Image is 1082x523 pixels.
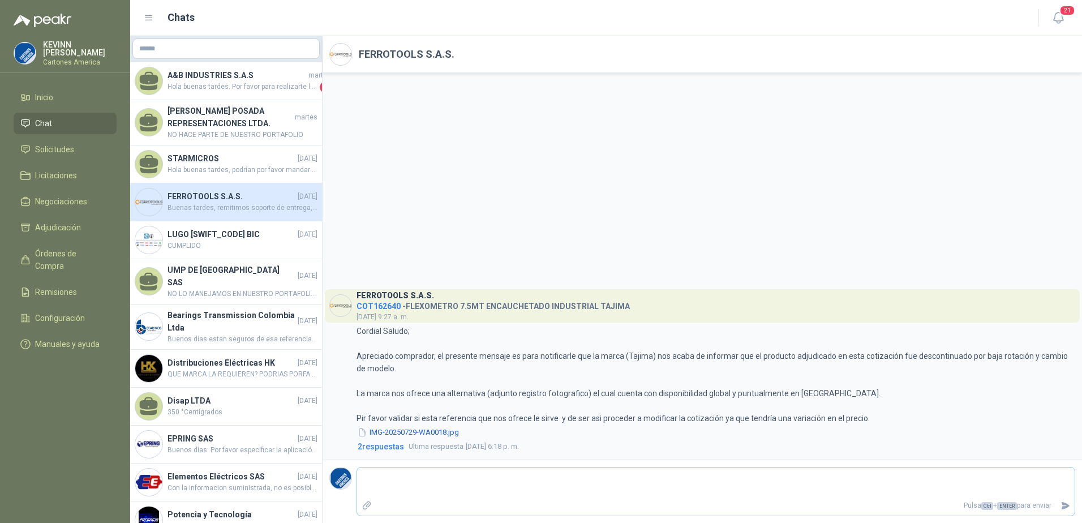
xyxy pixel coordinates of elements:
span: QUE MARCA LA REQUIEREN? PODRIAS PORFA ADJUNTAR LA FICHA TECNICA DE LA BOMBA [168,369,317,380]
h4: FERROTOOLS S.A.S. [168,190,295,203]
span: Adjudicación [35,221,81,234]
img: Logo peakr [14,14,71,27]
label: Adjuntar archivos [357,496,376,516]
a: Remisiones [14,281,117,303]
span: martes [295,112,317,123]
span: [DATE] 6:18 p. m. [409,441,519,452]
img: Company Logo [135,431,162,458]
img: Company Logo [330,44,351,65]
span: 2 respuesta s [358,440,404,453]
span: Manuales y ayuda [35,338,100,350]
span: Solicitudes [35,143,74,156]
a: Company LogoBearings Transmission Colombia Ltda[DATE]Buenos dias estan seguros de esa referencia ... [130,305,322,350]
span: CUMPLIDO [168,241,317,251]
h3: FERROTOOLS S.A.S. [357,293,434,299]
a: [PERSON_NAME] POSADA REPRESENTACIONES LTDA.martesNO HACE PARTE DE NUESTRO PORTAFOLIO [130,100,322,145]
img: Company Logo [135,469,162,496]
a: Órdenes de Compra [14,243,117,277]
h4: LUGO [SWIFT_CODE] BIC [168,228,295,241]
span: [DATE] 9:27 a. m. [357,313,409,321]
span: Buenos dias estan seguros de esa referencia ya que no sale en ninguna marca quedamos atentos a su... [168,334,317,345]
h4: STARMICROS [168,152,295,165]
p: Cartones America [43,59,117,66]
a: Disap LTDA[DATE]350 °Centigrados [130,388,322,426]
a: Company LogoElementos Eléctricos SAS[DATE]Con la informacion suministrada, no es posible cotizar.... [130,464,322,501]
span: Licitaciones [35,169,77,182]
h1: Chats [168,10,195,25]
button: Enviar [1056,496,1075,516]
img: Company Logo [14,42,36,64]
button: IMG-20250729-WA0018.jpg [357,427,460,439]
a: Manuales y ayuda [14,333,117,355]
span: [DATE] [298,358,317,368]
h4: Elementos Eléctricos SAS [168,470,295,483]
h4: - FLEXOMETRO 7.5MT ENCAUCHETADO INDUSTRIAL TAJIMA [357,299,630,310]
span: Órdenes de Compra [35,247,106,272]
span: Chat [35,117,52,130]
a: Negociaciones [14,191,117,212]
span: Hola buenas tardes, podrían por favor mandar especificaciones o imágenes del productor para poder... [168,165,317,175]
img: Company Logo [135,355,162,382]
span: Con la informacion suministrada, no es posible cotizar. Por favor especificar modelo y marca del ... [168,483,317,494]
button: 21 [1048,8,1068,28]
a: Licitaciones [14,165,117,186]
h4: Bearings Transmission Colombia Ltda [168,309,295,334]
h4: A&B INDUSTRIES S.A.S [168,69,306,82]
h4: Distribuciones Eléctricas HK [168,357,295,369]
h4: [PERSON_NAME] POSADA REPRESENTACIONES LTDA. [168,105,293,130]
a: Chat [14,113,117,134]
span: [DATE] [298,396,317,406]
h2: FERROTOOLS S.A.S. [359,46,454,62]
span: Hola buenas tardes. Por favor para realizarte la cotización. Necesitan la manguera para agua aire... [168,82,317,93]
span: NO LO MANEJAMOS EN NUESTRO PORTAFOLIO DE PRODUCTOS [168,289,317,299]
p: Pulsa + para enviar [376,496,1057,516]
img: Company Logo [135,188,162,216]
span: [DATE] [298,316,317,327]
span: 350 °Centigrados [168,407,317,418]
h4: UMP DE [GEOGRAPHIC_DATA] SAS [168,264,295,289]
a: Company LogoLUGO [SWIFT_CODE] BIC[DATE]CUMPLIDO [130,221,322,259]
a: 2respuestasUltima respuesta[DATE] 6:18 p. m. [355,440,1075,453]
h4: Disap LTDA [168,395,295,407]
span: COT162640 [357,302,401,311]
a: Inicio [14,87,117,108]
a: UMP DE [GEOGRAPHIC_DATA] SAS[DATE]NO LO MANEJAMOS EN NUESTRO PORTAFOLIO DE PRODUCTOS [130,259,322,305]
span: Inicio [35,91,53,104]
img: Company Logo [135,226,162,254]
a: Adjudicación [14,217,117,238]
p: KEVINN [PERSON_NAME] [43,41,117,57]
span: Negociaciones [35,195,87,208]
span: Buenos días: Por favor especificar la aplicación: (Si es para izaje. para amarrar carga, cuantos ... [168,445,317,456]
span: [DATE] [298,509,317,520]
span: Remisiones [35,286,77,298]
a: Company LogoDistribuciones Eléctricas HK[DATE]QUE MARCA LA REQUIEREN? PODRIAS PORFA ADJUNTAR LA F... [130,350,322,388]
img: Company Logo [330,295,351,316]
h4: EPRING SAS [168,432,295,445]
span: Ctrl [981,502,993,510]
a: Company LogoEPRING SAS[DATE]Buenos días: Por favor especificar la aplicación: (Si es para izaje. ... [130,426,322,464]
img: Company Logo [330,468,351,489]
span: [DATE] [298,229,317,240]
span: ENTER [997,502,1017,510]
span: [DATE] [298,434,317,444]
span: [DATE] [298,153,317,164]
a: STARMICROS[DATE]Hola buenas tardes, podrían por favor mandar especificaciones o imágenes del prod... [130,145,322,183]
a: Configuración [14,307,117,329]
span: [DATE] [298,271,317,281]
span: 21 [1059,5,1075,16]
span: martes [308,70,331,81]
h4: Potencia y Tecnología [168,508,295,521]
a: Solicitudes [14,139,117,160]
span: Configuración [35,312,85,324]
span: Ultima respuesta [409,441,463,452]
p: Cordial Saludo; Apreciado comprador, el presente mensaje es para notificarle que la marca (Tajima... [357,325,1075,425]
span: NO HACE PARTE DE NUESTRO PORTAFOLIO [168,130,317,140]
a: A&B INDUSTRIES S.A.SmartesHola buenas tardes. Por favor para realizarte la cotización. Necesitan ... [130,62,322,100]
span: Buenas tardes, remitimos soporte de entrega, estaremos compartiendo el numero de guía para su seg... [168,203,317,213]
img: Company Logo [135,313,162,340]
span: [DATE] [298,191,317,202]
span: 1 [320,82,331,93]
a: Company LogoFERROTOOLS S.A.S.[DATE]Buenas tardes, remitimos soporte de entrega, estaremos compart... [130,183,322,221]
span: [DATE] [298,471,317,482]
